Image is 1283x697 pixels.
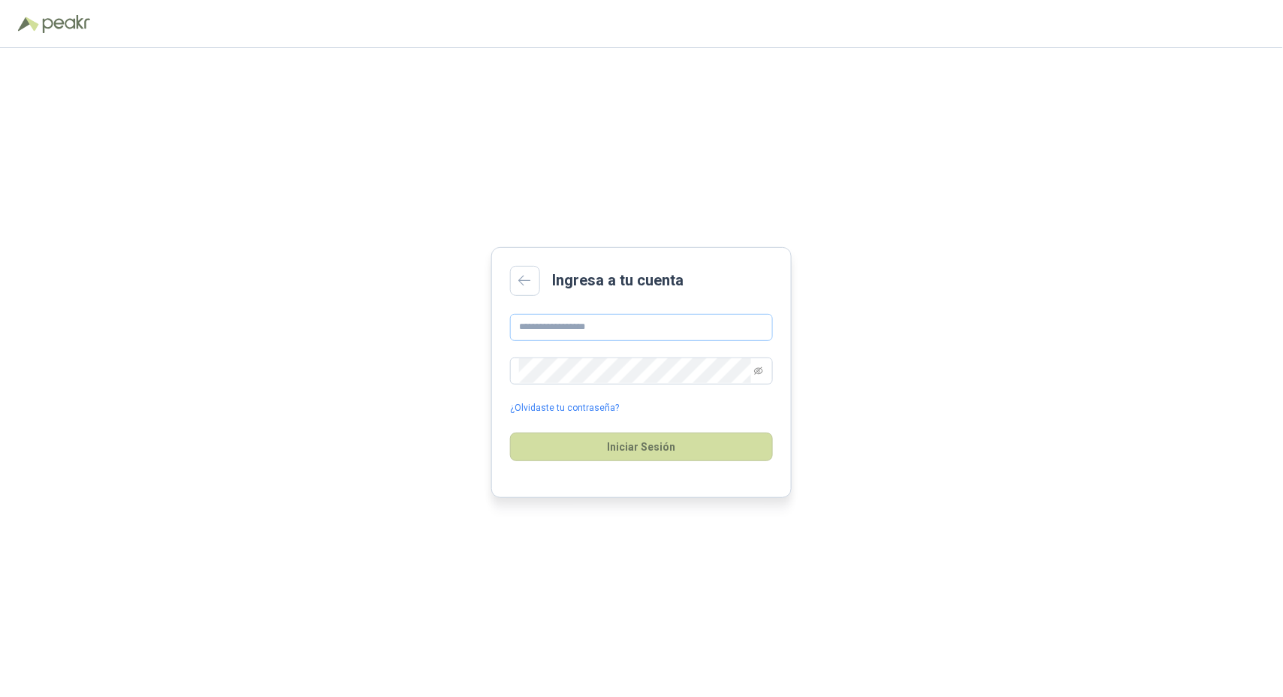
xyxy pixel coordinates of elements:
span: eye-invisible [754,367,763,376]
button: Iniciar Sesión [510,433,773,461]
img: Peakr [42,15,90,33]
a: ¿Olvidaste tu contraseña? [510,401,619,415]
img: Logo [18,17,39,32]
h2: Ingresa a tu cuenta [552,269,684,292]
